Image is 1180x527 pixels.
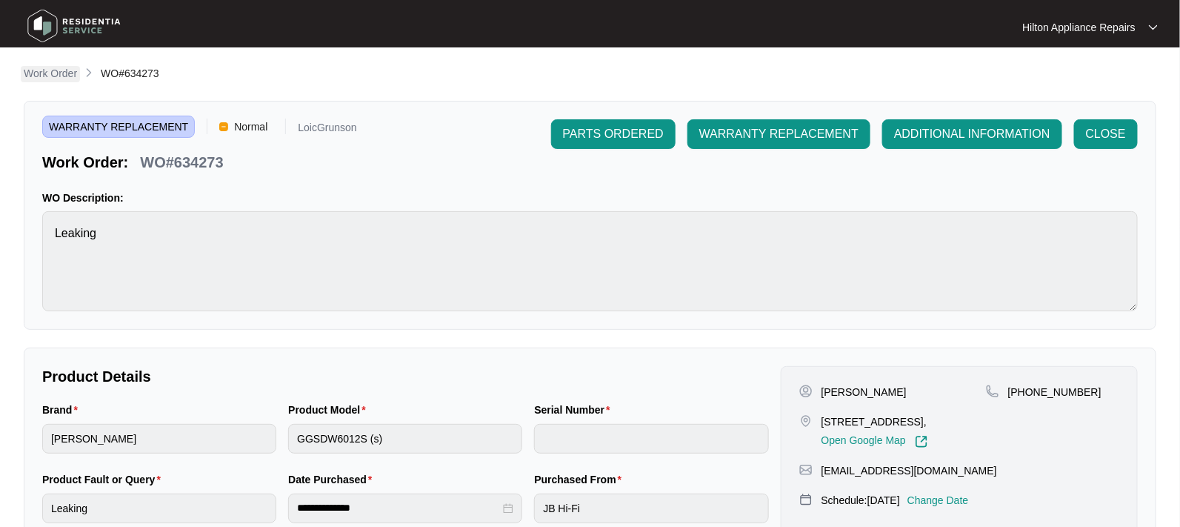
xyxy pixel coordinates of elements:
input: Product Model [288,424,522,454]
p: WO#634273 [140,152,223,173]
img: dropdown arrow [1149,24,1158,31]
label: Product Model [288,402,372,417]
label: Brand [42,402,84,417]
button: PARTS ORDERED [551,119,676,149]
img: map-pin [799,414,813,428]
textarea: Leaking [42,211,1138,311]
p: [PERSON_NAME] [821,385,907,400]
p: Work Order: [42,152,128,173]
input: Brand [42,424,276,454]
img: map-pin [799,493,813,506]
input: Purchased From [534,494,768,523]
label: Purchased From [534,472,627,487]
img: map-pin [799,463,813,477]
p: Change Date [907,493,969,508]
img: residentia service logo [22,4,126,48]
span: WARRANTY REPLACEMENT [42,116,195,138]
a: Work Order [21,66,80,82]
p: WO Description: [42,190,1138,205]
a: Open Google Map [821,435,928,448]
span: WO#634273 [101,67,159,79]
img: chevron-right [83,67,95,79]
button: CLOSE [1074,119,1138,149]
input: Serial Number [534,424,768,454]
p: Product Details [42,366,769,387]
img: Link-External [915,435,928,448]
span: CLOSE [1086,125,1126,143]
p: [STREET_ADDRESS], [821,414,928,429]
button: WARRANTY REPLACEMENT [687,119,870,149]
span: PARTS ORDERED [563,125,664,143]
button: ADDITIONAL INFORMATION [882,119,1062,149]
p: Work Order [24,66,77,81]
p: Hilton Appliance Repairs [1022,20,1136,35]
label: Product Fault or Query [42,472,167,487]
input: Product Fault or Query [42,494,276,523]
img: Vercel Logo [219,122,228,131]
img: map-pin [986,385,999,398]
p: Schedule: [DATE] [821,493,900,508]
p: LoicGrunson [298,122,356,138]
label: Date Purchased [288,472,378,487]
span: Normal [228,116,273,138]
p: [EMAIL_ADDRESS][DOMAIN_NAME] [821,463,997,478]
span: WARRANTY REPLACEMENT [699,125,859,143]
img: user-pin [799,385,813,398]
label: Serial Number [534,402,616,417]
p: [PHONE_NUMBER] [1008,385,1101,400]
span: ADDITIONAL INFORMATION [894,125,1050,143]
input: Date Purchased [297,500,500,516]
